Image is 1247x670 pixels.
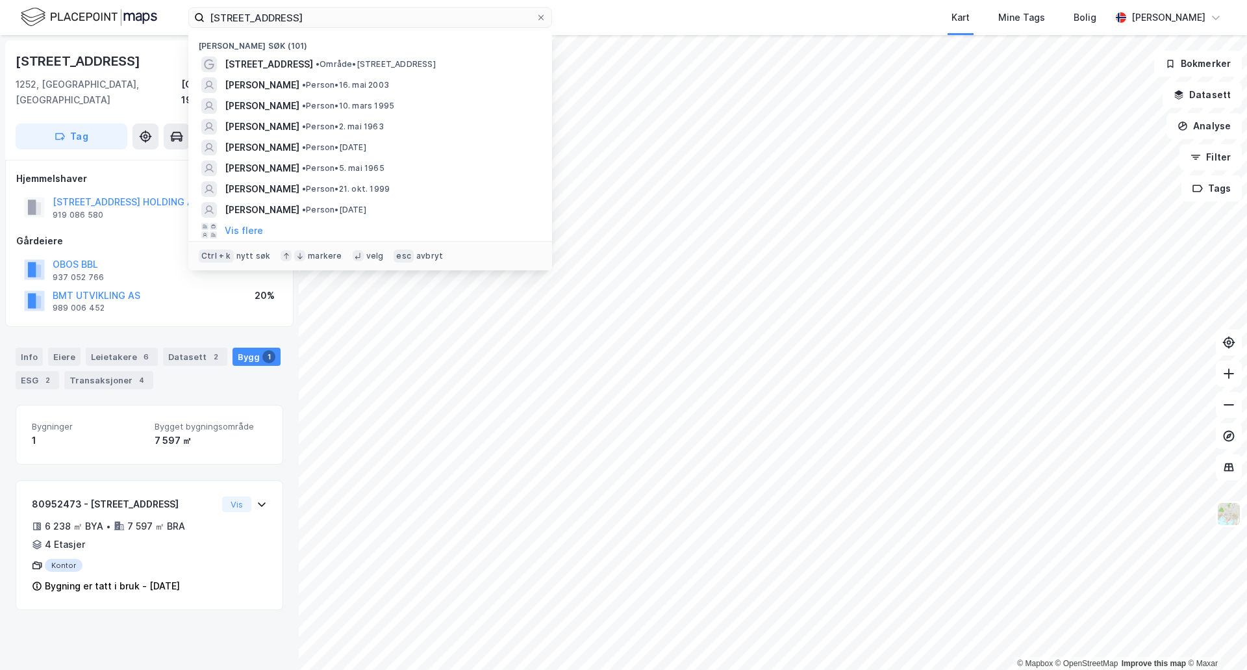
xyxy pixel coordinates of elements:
[135,374,148,387] div: 4
[106,521,111,532] div: •
[16,51,143,71] div: [STREET_ADDRESS]
[394,250,414,263] div: esc
[45,537,85,552] div: 4 Etasjer
[53,303,105,313] div: 989 006 452
[163,348,227,366] div: Datasett
[53,272,104,283] div: 937 052 766
[140,350,153,363] div: 6
[16,371,59,389] div: ESG
[225,161,299,176] span: [PERSON_NAME]
[308,251,342,261] div: markere
[302,142,366,153] span: Person • [DATE]
[45,578,180,594] div: Bygning er tatt i bruk - [DATE]
[16,77,181,108] div: 1252, [GEOGRAPHIC_DATA], [GEOGRAPHIC_DATA]
[225,77,299,93] span: [PERSON_NAME]
[255,288,275,303] div: 20%
[1154,51,1242,77] button: Bokmerker
[188,31,552,54] div: [PERSON_NAME] søk (101)
[1163,82,1242,108] button: Datasett
[316,59,436,70] span: Område • [STREET_ADDRESS]
[416,251,443,261] div: avbryt
[366,251,384,261] div: velg
[1182,608,1247,670] div: Kontrollprogram for chat
[225,119,299,135] span: [PERSON_NAME]
[302,163,306,173] span: •
[41,374,54,387] div: 2
[86,348,158,366] div: Leietakere
[16,348,43,366] div: Info
[199,250,234,263] div: Ctrl + k
[205,8,536,27] input: Søk på adresse, matrikkel, gårdeiere, leietakere eller personer
[1182,608,1247,670] iframe: Chat Widget
[1181,175,1242,201] button: Tags
[302,163,384,174] span: Person • 5. mai 1965
[225,202,299,218] span: [PERSON_NAME]
[316,59,320,69] span: •
[45,519,103,534] div: 6 238 ㎡ BYA
[48,348,81,366] div: Eiere
[21,6,157,29] img: logo.f888ab2527a4732fd821a326f86c7f29.svg
[32,421,144,432] span: Bygninger
[1179,144,1242,170] button: Filter
[225,140,299,155] span: [PERSON_NAME]
[209,350,222,363] div: 2
[225,223,263,238] button: Vis flere
[16,171,283,187] div: Hjemmelshaver
[1055,659,1118,668] a: OpenStreetMap
[233,348,281,366] div: Bygg
[302,122,306,131] span: •
[302,122,384,132] span: Person • 2. mai 1963
[225,98,299,114] span: [PERSON_NAME]
[155,433,267,448] div: 7 597 ㎡
[16,233,283,249] div: Gårdeiere
[302,80,306,90] span: •
[53,210,103,220] div: 919 086 580
[181,77,283,108] div: [GEOGRAPHIC_DATA], 191/120
[64,371,153,389] div: Transaksjoner
[1216,502,1241,526] img: Z
[225,57,313,72] span: [STREET_ADDRESS]
[302,184,390,194] span: Person • 21. okt. 1999
[1017,659,1053,668] a: Mapbox
[302,101,394,111] span: Person • 10. mars 1995
[302,142,306,152] span: •
[127,519,185,534] div: 7 597 ㎡ BRA
[1166,113,1242,139] button: Analyse
[1122,659,1186,668] a: Improve this map
[998,10,1045,25] div: Mine Tags
[302,80,389,90] span: Person • 16. mai 2003
[951,10,970,25] div: Kart
[302,101,306,110] span: •
[262,350,275,363] div: 1
[1131,10,1205,25] div: [PERSON_NAME]
[236,251,271,261] div: nytt søk
[155,421,267,432] span: Bygget bygningsområde
[302,205,306,214] span: •
[32,433,144,448] div: 1
[32,496,217,512] div: 80952473 - [STREET_ADDRESS]
[225,181,299,197] span: [PERSON_NAME]
[302,184,306,194] span: •
[302,205,366,215] span: Person • [DATE]
[1074,10,1096,25] div: Bolig
[222,496,251,512] button: Vis
[16,123,127,149] button: Tag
